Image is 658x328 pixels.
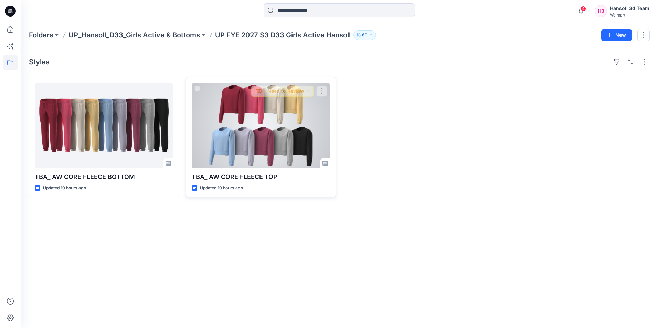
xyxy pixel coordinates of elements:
p: 69 [362,31,368,39]
p: UP FYE 2027 S3 D33 Girls Active Hansoll [215,30,351,40]
span: 4 [581,6,586,11]
p: Updated 19 hours ago [43,185,86,192]
a: TBA_ AW CORE FLEECE BOTTOM [35,83,173,168]
div: Hansoll 3d Team [610,4,649,12]
a: TBA_ AW CORE FLEECE TOP [192,83,330,168]
button: 69 [353,30,376,40]
div: H3 [595,5,607,17]
p: TBA_ AW CORE FLEECE TOP [192,172,330,182]
a: Folders [29,30,53,40]
p: TBA_ AW CORE FLEECE BOTTOM [35,172,173,182]
button: New [601,29,632,41]
h4: Styles [29,58,50,66]
a: UP_Hansoll_D33_Girls Active & Bottoms [68,30,200,40]
p: Updated 19 hours ago [200,185,243,192]
div: Walmart [610,12,649,18]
